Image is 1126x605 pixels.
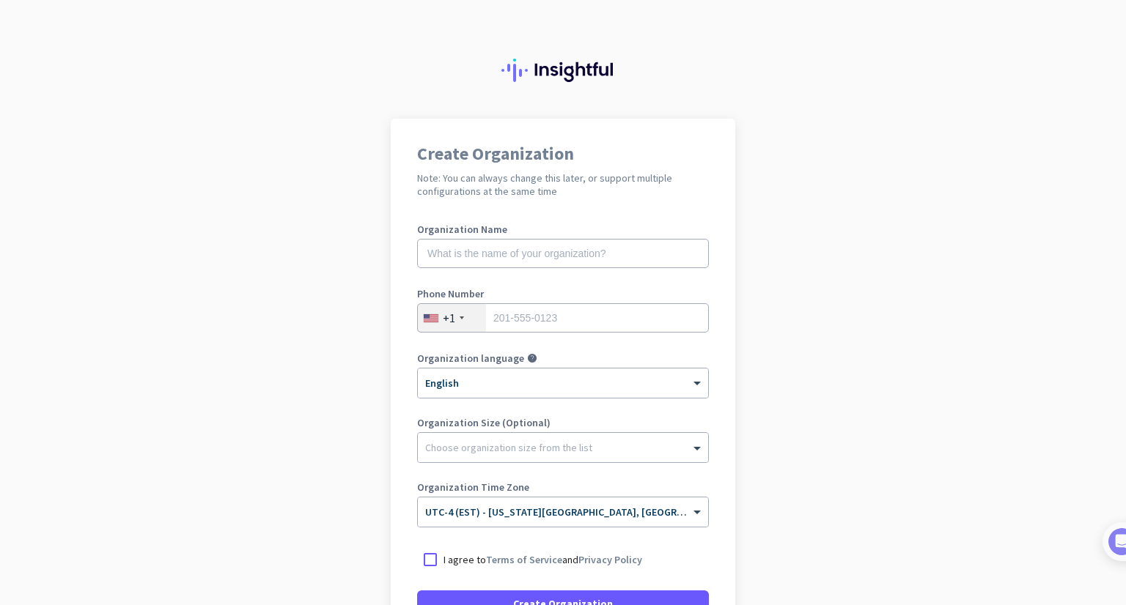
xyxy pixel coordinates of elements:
label: Organization Size (Optional) [417,417,709,428]
label: Organization language [417,353,524,363]
div: +1 [443,311,455,325]
p: I agree to and [444,552,642,567]
h2: Note: You can always change this later, or support multiple configurations at the same time [417,171,709,198]
input: 201-555-0123 [417,303,709,333]
img: Insightful [501,59,625,82]
label: Organization Time Zone [417,482,709,492]
label: Organization Name [417,224,709,234]
label: Phone Number [417,289,709,299]
input: What is the name of your organization? [417,239,709,268]
a: Privacy Policy [578,553,642,566]
h1: Create Organization [417,145,709,163]
i: help [527,353,537,363]
a: Terms of Service [486,553,562,566]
